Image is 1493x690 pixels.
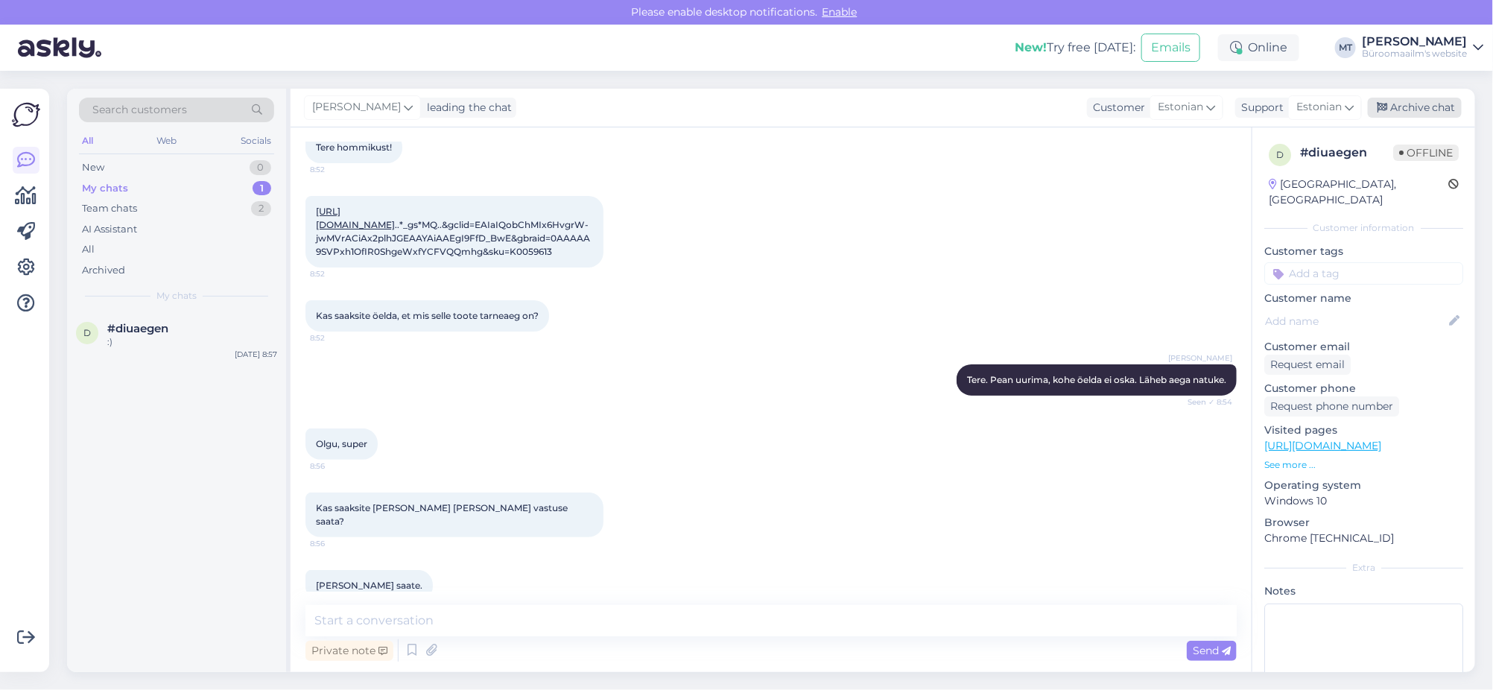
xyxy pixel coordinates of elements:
span: [PERSON_NAME] [1168,352,1232,364]
span: 8:52 [310,268,366,279]
p: Customer tags [1264,244,1463,259]
span: d [83,327,91,338]
p: Customer email [1264,339,1463,355]
p: Chrome [TECHNICAL_ID] [1264,531,1463,546]
p: Visited pages [1264,422,1463,438]
div: # diuaegen [1300,144,1393,162]
div: 0 [250,160,271,175]
div: leading the chat [421,100,512,115]
div: :) [107,335,277,349]
div: Try free [DATE]: [1015,39,1135,57]
div: Team chats [82,201,137,216]
div: Online [1218,34,1299,61]
input: Add name [1265,313,1446,329]
p: Operating system [1264,478,1463,493]
div: MT [1335,37,1356,58]
span: Kas saaksite öelda, et mis selle toote tarneaeg on? [316,310,539,321]
a: [URL][DOMAIN_NAME] [316,206,395,230]
p: See more ... [1264,458,1463,472]
div: Support [1235,100,1284,115]
span: Olgu, super [316,438,367,449]
div: Request email [1264,355,1351,375]
div: Customer information [1264,221,1463,235]
div: Archive chat [1368,98,1462,118]
div: [GEOGRAPHIC_DATA], [GEOGRAPHIC_DATA] [1269,177,1448,208]
div: [PERSON_NAME] [1362,36,1468,48]
p: Windows 10 [1264,493,1463,509]
span: [PERSON_NAME] [312,99,401,115]
p: Customer phone [1264,381,1463,396]
span: 8:56 [310,538,366,549]
span: [PERSON_NAME] saate. [316,580,422,591]
span: ..*_gs*MQ..&gclid=EAIaIQobChMIx6HvgrW-jwMVrACiAx2plhJGEAAYAiAAEgI9FfD_BwE&gbraid=0AAAAA9SVPxh1OfI... [316,206,590,257]
div: Archived [82,263,125,278]
a: [URL][DOMAIN_NAME] [1264,439,1381,452]
span: Kas saaksite [PERSON_NAME] [PERSON_NAME] vastuse saata? [316,502,570,527]
div: All [79,131,96,151]
span: Enable [818,5,862,19]
div: [DATE] 8:57 [235,349,277,360]
div: Büroomaailm's website [1362,48,1468,60]
div: Socials [238,131,274,151]
a: [PERSON_NAME]Büroomaailm's website [1362,36,1484,60]
div: 2 [251,201,271,216]
img: Askly Logo [12,101,40,129]
span: d [1276,149,1284,160]
span: Estonian [1296,99,1342,115]
span: 8:56 [310,460,366,472]
div: All [82,242,95,257]
div: My chats [82,181,128,196]
button: Emails [1141,34,1200,62]
span: 8:52 [310,164,366,175]
div: New [82,160,104,175]
span: Send [1193,644,1231,657]
div: Web [154,131,180,151]
p: Notes [1264,583,1463,599]
div: AI Assistant [82,222,137,237]
b: New! [1015,40,1047,54]
input: Add a tag [1264,262,1463,285]
p: Customer name [1264,291,1463,306]
span: 8:52 [310,332,366,344]
div: Request phone number [1264,396,1399,417]
span: Tere hommikust! [316,142,392,153]
div: Private note [305,641,393,661]
span: Search customers [92,102,187,118]
span: Tere. Pean uurima, kohe öelda ei oska. Läheb aega natuke. [967,374,1226,385]
span: #diuaegen [107,322,168,335]
span: Estonian [1158,99,1203,115]
div: Extra [1264,561,1463,575]
span: Seen ✓ 8:54 [1176,396,1232,408]
span: Offline [1393,145,1459,161]
div: 1 [253,181,271,196]
div: Customer [1087,100,1145,115]
span: My chats [156,289,197,303]
p: Browser [1264,515,1463,531]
